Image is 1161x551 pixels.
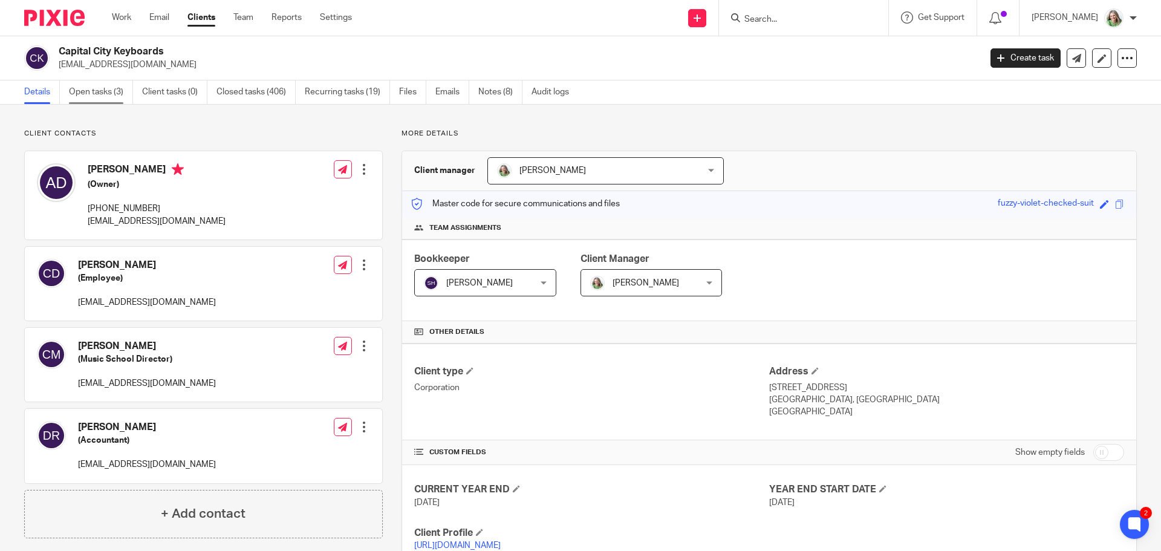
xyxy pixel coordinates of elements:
[149,11,169,24] a: Email
[24,129,383,139] p: Client contacts
[37,421,66,450] img: svg%3E
[1015,446,1085,458] label: Show empty fields
[414,254,470,264] span: Bookkeeper
[769,498,795,507] span: [DATE]
[37,259,66,288] img: svg%3E
[78,377,216,390] p: [EMAIL_ADDRESS][DOMAIN_NAME]
[272,11,302,24] a: Reports
[233,11,253,24] a: Team
[172,163,184,175] i: Primary
[187,11,215,24] a: Clients
[613,279,679,287] span: [PERSON_NAME]
[769,406,1124,418] p: [GEOGRAPHIC_DATA]
[414,448,769,457] h4: CUSTOM FIELDS
[88,215,226,227] p: [EMAIL_ADDRESS][DOMAIN_NAME]
[414,365,769,378] h4: Client type
[88,203,226,215] p: [PHONE_NUMBER]
[78,296,216,308] p: [EMAIL_ADDRESS][DOMAIN_NAME]
[69,80,133,104] a: Open tasks (3)
[990,48,1061,68] a: Create task
[769,394,1124,406] p: [GEOGRAPHIC_DATA], [GEOGRAPHIC_DATA]
[1104,8,1124,28] img: KC%20Photo.jpg
[78,353,216,365] h5: (Music School Director)
[399,80,426,104] a: Files
[78,434,216,446] h5: (Accountant)
[59,59,972,71] p: [EMAIL_ADDRESS][DOMAIN_NAME]
[590,276,605,290] img: KC%20Photo.jpg
[998,197,1094,211] div: fuzzy-violet-checked-suit
[78,259,216,272] h4: [PERSON_NAME]
[78,421,216,434] h4: [PERSON_NAME]
[88,163,226,178] h4: [PERSON_NAME]
[429,327,484,337] span: Other details
[88,178,226,191] h5: (Owner)
[414,541,501,550] a: [URL][DOMAIN_NAME]
[37,340,66,369] img: svg%3E
[414,498,440,507] span: [DATE]
[769,483,1124,496] h4: YEAR END START DATE
[769,365,1124,378] h4: Address
[142,80,207,104] a: Client tasks (0)
[435,80,469,104] a: Emails
[216,80,296,104] a: Closed tasks (406)
[37,163,76,202] img: svg%3E
[446,279,513,287] span: [PERSON_NAME]
[411,198,620,210] p: Master code for secure communications and files
[580,254,649,264] span: Client Manager
[769,382,1124,394] p: [STREET_ADDRESS]
[24,10,85,26] img: Pixie
[429,223,501,233] span: Team assignments
[59,45,790,58] h2: Capital City Keyboards
[1140,507,1152,519] div: 2
[424,276,438,290] img: svg%3E
[1032,11,1098,24] p: [PERSON_NAME]
[78,340,216,353] h4: [PERSON_NAME]
[743,15,852,25] input: Search
[24,45,50,71] img: svg%3E
[414,527,769,540] h4: Client Profile
[532,80,578,104] a: Audit logs
[78,458,216,471] p: [EMAIL_ADDRESS][DOMAIN_NAME]
[414,382,769,394] p: Corporation
[519,166,586,175] span: [PERSON_NAME]
[305,80,390,104] a: Recurring tasks (19)
[161,504,246,523] h4: + Add contact
[78,272,216,284] h5: (Employee)
[414,483,769,496] h4: CURRENT YEAR END
[918,13,964,22] span: Get Support
[24,80,60,104] a: Details
[112,11,131,24] a: Work
[402,129,1137,139] p: More details
[414,165,475,177] h3: Client manager
[478,80,522,104] a: Notes (8)
[497,163,512,178] img: KC%20Photo.jpg
[320,11,352,24] a: Settings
